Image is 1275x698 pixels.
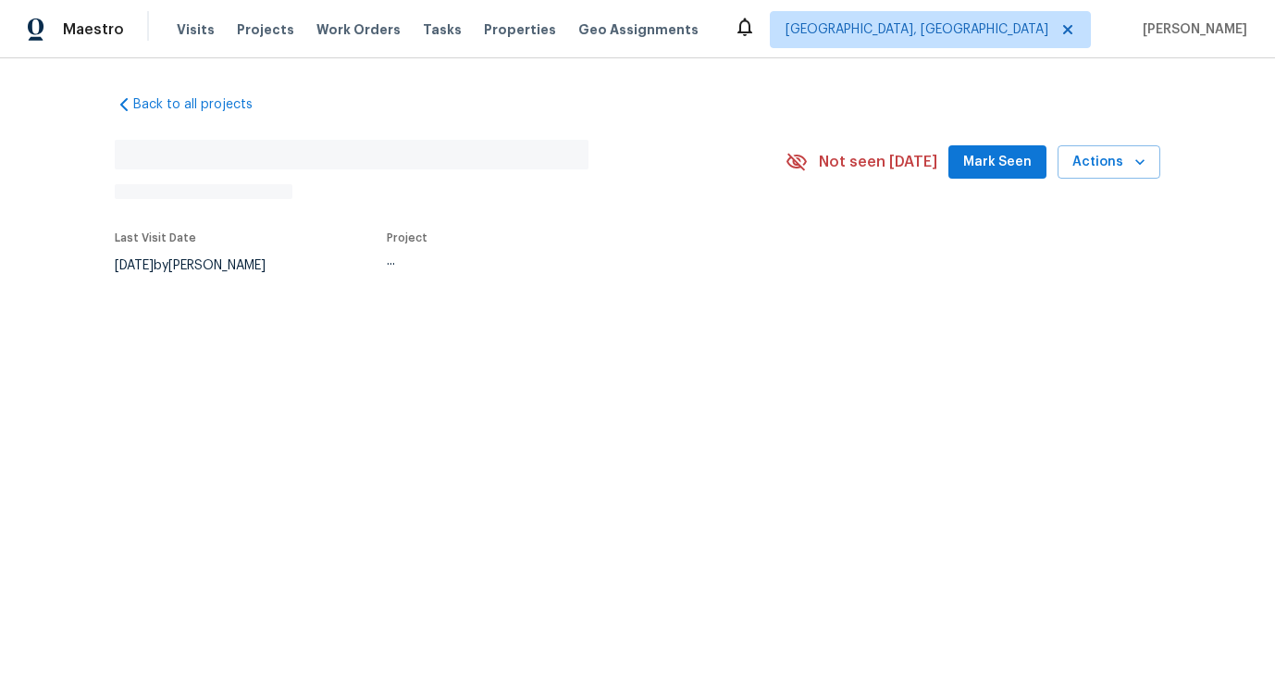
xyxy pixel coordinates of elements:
[115,255,288,277] div: by [PERSON_NAME]
[115,259,154,272] span: [DATE]
[115,232,196,243] span: Last Visit Date
[115,95,292,114] a: Back to all projects
[177,20,215,39] span: Visits
[387,255,742,268] div: ...
[1058,145,1160,180] button: Actions
[237,20,294,39] span: Projects
[948,145,1046,180] button: Mark Seen
[63,20,124,39] span: Maestro
[387,232,427,243] span: Project
[786,20,1048,39] span: [GEOGRAPHIC_DATA], [GEOGRAPHIC_DATA]
[819,153,937,171] span: Not seen [DATE]
[963,151,1032,174] span: Mark Seen
[1135,20,1247,39] span: [PERSON_NAME]
[316,20,401,39] span: Work Orders
[484,20,556,39] span: Properties
[423,23,462,36] span: Tasks
[1072,151,1145,174] span: Actions
[578,20,699,39] span: Geo Assignments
